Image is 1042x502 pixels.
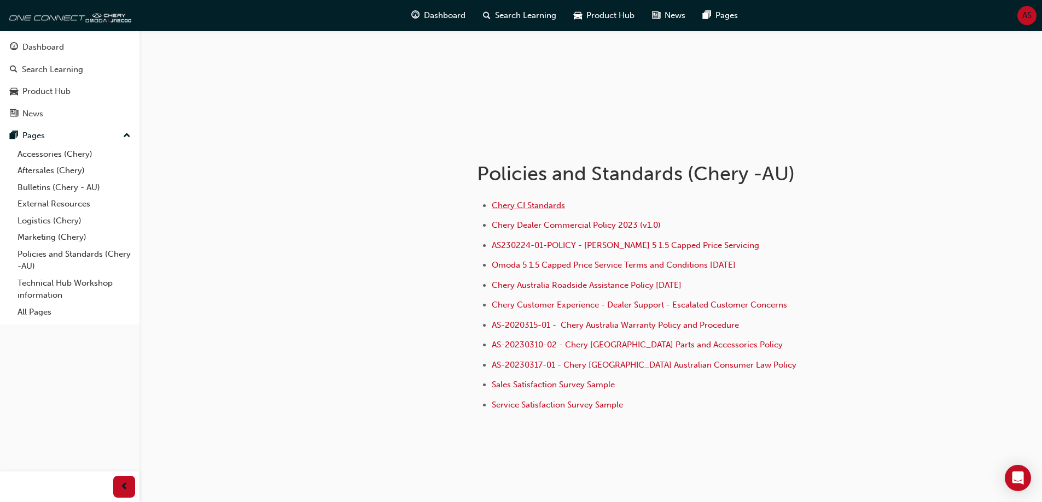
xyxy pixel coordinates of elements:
[474,4,565,27] a: search-iconSearch Learning
[10,87,18,97] span: car-icon
[652,9,660,22] span: news-icon
[492,280,682,290] a: Chery Australia Roadside Assistance Policy [DATE]
[4,37,135,57] a: Dashboard
[477,162,836,186] h1: Policies and Standards (Chery -AU)
[13,275,135,304] a: Technical Hub Workshop information
[13,304,135,321] a: All Pages
[13,162,135,179] a: Aftersales (Chery)
[574,9,582,22] span: car-icon
[703,9,711,22] span: pages-icon
[22,63,83,76] div: Search Learning
[492,200,565,210] a: Chery CI Standards
[483,9,491,22] span: search-icon
[665,9,685,22] span: News
[492,360,796,370] a: AS-20230317-01 - Chery [GEOGRAPHIC_DATA] Australian Consumer Law Policy
[10,65,18,75] span: search-icon
[715,9,738,22] span: Pages
[22,41,64,54] div: Dashboard
[492,220,661,230] a: Chery Dealer Commercial Policy 2023 (v1.0)
[22,85,71,98] div: Product Hub
[403,4,474,27] a: guage-iconDashboard
[424,9,465,22] span: Dashboard
[123,129,131,143] span: up-icon
[4,126,135,146] button: Pages
[10,109,18,119] span: news-icon
[22,108,43,120] div: News
[13,146,135,163] a: Accessories (Chery)
[4,60,135,80] a: Search Learning
[492,400,623,410] a: Service Satisfaction Survey Sample
[565,4,643,27] a: car-iconProduct Hub
[492,340,783,350] a: AS-20230310-02 - Chery [GEOGRAPHIC_DATA] Parts and Accessories Policy
[13,229,135,246] a: Marketing (Chery)
[4,104,135,124] a: News
[411,9,420,22] span: guage-icon
[1005,465,1031,491] div: Open Intercom Messenger
[694,4,747,27] a: pages-iconPages
[492,380,615,389] a: Sales Satisfaction Survey Sample
[492,260,736,270] a: Omoda 5 1.5 Capped Price Service Terms and Conditions [DATE]
[492,240,759,250] a: AS230224-01-POLICY - [PERSON_NAME] 5 1.5 Capped Price Servicing
[13,196,135,212] a: External Resources
[10,131,18,141] span: pages-icon
[643,4,694,27] a: news-iconNews
[5,4,131,26] img: oneconnect
[495,9,556,22] span: Search Learning
[492,300,787,310] a: Chery Customer Experience - Dealer Support - Escalated Customer Concerns
[10,43,18,52] span: guage-icon
[22,129,45,142] div: Pages
[492,320,739,330] a: AS-2020315-01 - Chery Australia Warranty Policy and Procedure
[4,81,135,102] a: Product Hub
[13,212,135,229] a: Logistics (Chery)
[4,35,135,126] button: DashboardSearch LearningProduct HubNews
[1022,9,1032,22] span: AS
[586,9,634,22] span: Product Hub
[13,179,135,196] a: Bulletins (Chery - AU)
[120,480,129,494] span: prev-icon
[1017,6,1037,25] button: AS
[13,246,135,275] a: Policies and Standards (Chery -AU)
